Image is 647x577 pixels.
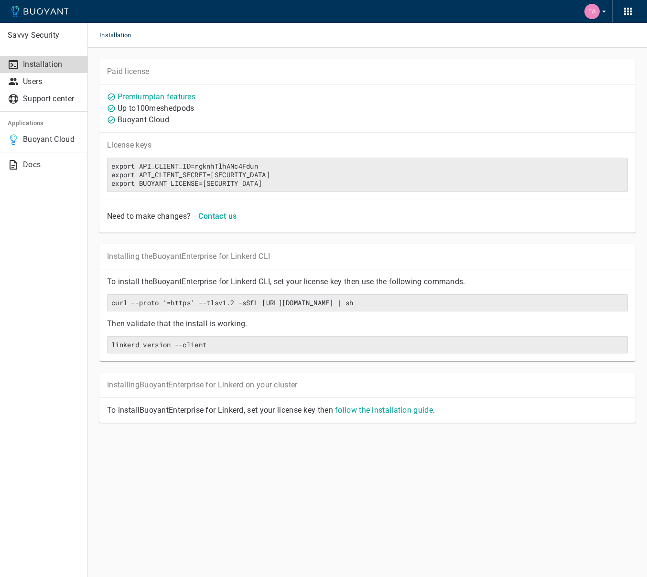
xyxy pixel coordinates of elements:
p: To install Buoyant Enterprise for Linkerd, set your license key then . [107,406,628,415]
p: Installing the Buoyant Enterprise for Linkerd CLI [107,252,628,261]
p: Paid license [107,67,628,76]
p: Buoyant Cloud [23,135,80,144]
span: Installation [99,23,143,48]
a: follow the installation guide [335,406,433,415]
img: Taylor Trick [584,4,600,19]
h4: Contact us [198,212,237,221]
h6: curl --proto '=https' --tlsv1.2 -sSfL [URL][DOMAIN_NAME] | sh [111,299,624,307]
h6: export API_CLIENT_ID=rgknhTlhANc4Fdunexport API_CLIENT_SECRET=[SECURITY_DATA]export BUOYANT_LICEN... [111,162,624,188]
div: Need to make changes? [103,208,191,221]
p: To install the Buoyant Enterprise for Linkerd CLI, set your license key then use the following co... [107,277,628,287]
p: Installing Buoyant Enterprise for Linkerd on your cluster [107,380,628,390]
a: Premiumplan features [118,92,195,101]
p: Docs [23,160,80,170]
button: Contact us [194,208,240,225]
p: Support center [23,94,80,104]
h5: Applications [8,119,80,127]
a: Contact us [194,211,240,220]
p: Users [23,77,80,86]
p: Then validate that the install is working. [107,319,628,329]
p: Installation [23,60,80,69]
p: License key s [107,140,628,150]
p: Savvy Security [8,31,80,40]
p: Up to 100 meshed pods [118,104,194,113]
p: Buoyant Cloud [118,115,169,125]
h6: linkerd version --client [111,341,624,349]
